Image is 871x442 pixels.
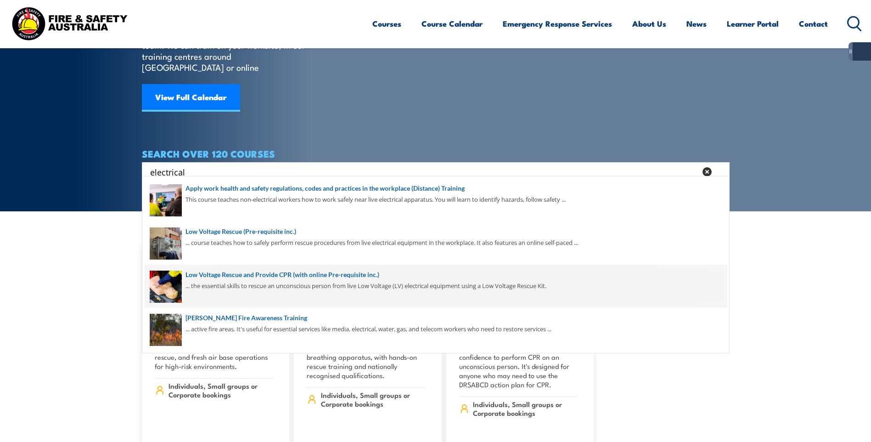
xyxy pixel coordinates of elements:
a: [PERSON_NAME] Fire Awareness Training [150,313,722,323]
h4: SEARCH OVER 120 COURSES [142,148,730,159]
a: Courses [372,11,401,36]
p: This course includes a pre-course learning component and gives you the confidence to perform CPR ... [459,334,579,389]
a: Emergency Response Services [503,11,612,36]
a: Low Voltage Rescue and Provide CPR (with online Pre-requisite inc.) [150,270,722,280]
input: Search input [150,165,697,179]
a: Course Calendar [421,11,483,36]
span: Individuals, Small groups or Corporate bookings [321,391,426,408]
span: Individuals, Small groups or Corporate bookings [473,400,578,417]
a: Apply work health and safety regulations, codes and practices in the workplace (Distance) Training [150,183,722,193]
form: Search form [152,165,698,178]
a: Contact [799,11,828,36]
a: Learner Portal [727,11,779,36]
p: Learn to operate safely in hazardous underground environments using BG4 breathing apparatus, with... [307,334,426,380]
span: Individuals, Small groups or Corporate bookings [169,381,274,399]
a: Low Voltage Rescue (Pre-requisite inc.) [150,227,722,237]
button: Search magnifier button [714,165,726,178]
a: About Us [632,11,666,36]
p: Find a course thats right for you and your team. We can train on your worksite, in our training c... [142,28,309,73]
a: View Full Calendar [142,84,240,112]
a: News [686,11,707,36]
